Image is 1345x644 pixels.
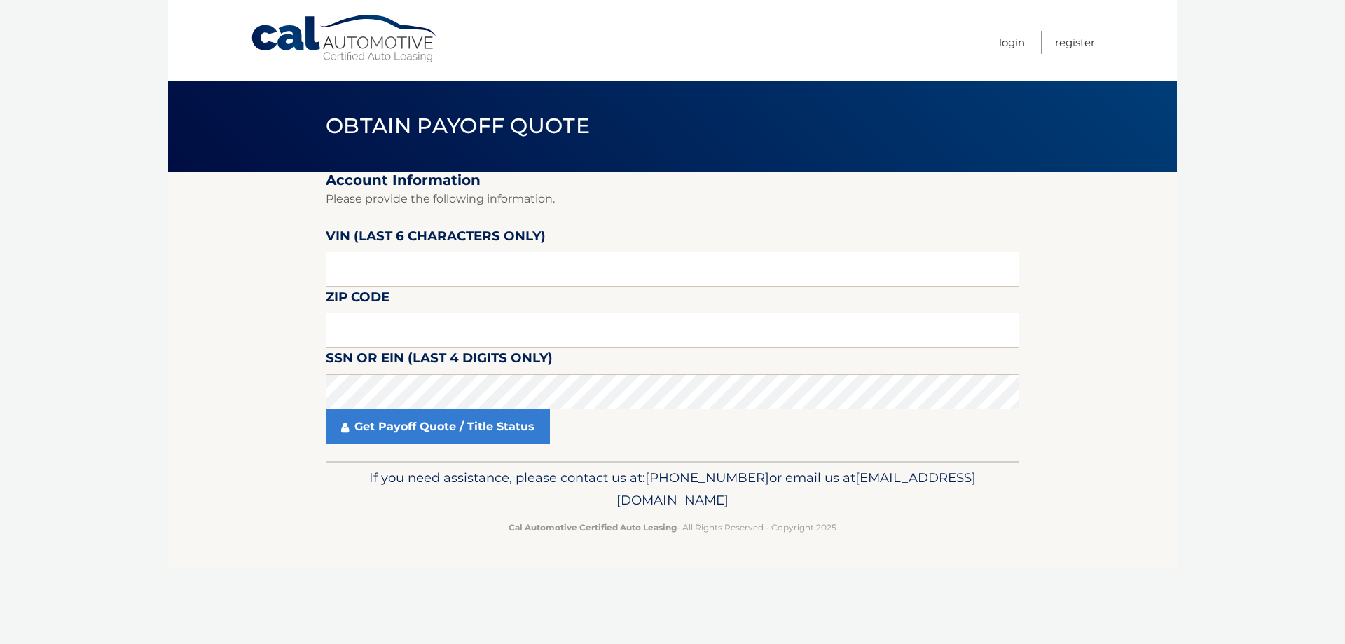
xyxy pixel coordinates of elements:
label: Zip Code [326,287,389,313]
p: Please provide the following information. [326,189,1019,209]
span: Obtain Payoff Quote [326,113,590,139]
a: Login [999,31,1025,54]
h2: Account Information [326,172,1019,189]
label: VIN (last 6 characters only) [326,226,546,252]
a: Get Payoff Quote / Title Status [326,409,550,444]
strong: Cal Automotive Certified Auto Leasing [509,522,677,533]
p: If you need assistance, please contact us at: or email us at [335,467,1010,512]
label: SSN or EIN (last 4 digits only) [326,348,553,374]
span: [PHONE_NUMBER] [645,470,769,486]
p: - All Rights Reserved - Copyright 2025 [335,520,1010,535]
a: Register [1055,31,1095,54]
a: Cal Automotive [250,14,439,64]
